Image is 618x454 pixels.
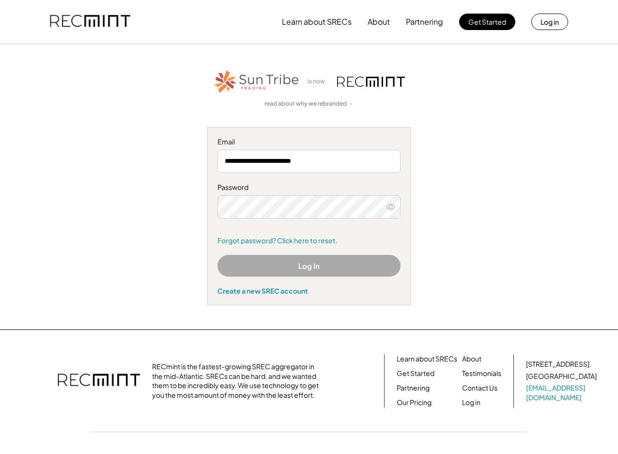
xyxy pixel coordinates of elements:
[217,183,401,192] div: Password
[397,369,434,378] a: Get Started
[337,77,405,87] img: recmint-logotype%403x.png
[305,78,332,86] div: is now
[526,360,589,369] div: [STREET_ADDRESS]
[459,14,515,30] button: Get Started
[462,398,480,407] a: Log in
[462,383,497,393] a: Contact Us
[217,236,401,246] a: Forgot password? Click here to reset.
[462,369,501,378] a: Testimonials
[58,364,140,398] img: recmint-logotype%403x.png
[526,372,597,381] div: [GEOGRAPHIC_DATA]
[152,362,324,400] div: RECmint is the fastest-growing SREC aggregator in the mid-Atlantic. SRECs can be hard, and we wan...
[397,354,457,364] a: Learn about SRECs
[397,398,432,407] a: Our Pricing
[213,68,300,95] img: STT_Horizontal_Logo%2B-%2BColor.png
[406,12,443,31] button: Partnering
[282,12,352,31] button: Learn about SRECs
[531,14,568,30] button: Log in
[50,5,130,38] img: recmint-logotype%403x.png
[217,255,401,277] button: Log In
[526,383,599,402] a: [EMAIL_ADDRESS][DOMAIN_NAME]
[217,137,401,147] div: Email
[264,100,354,108] a: read about why we rebranded →
[368,12,390,31] button: About
[462,354,481,364] a: About
[397,383,430,393] a: Partnering
[217,286,401,295] div: Create a new SREC account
